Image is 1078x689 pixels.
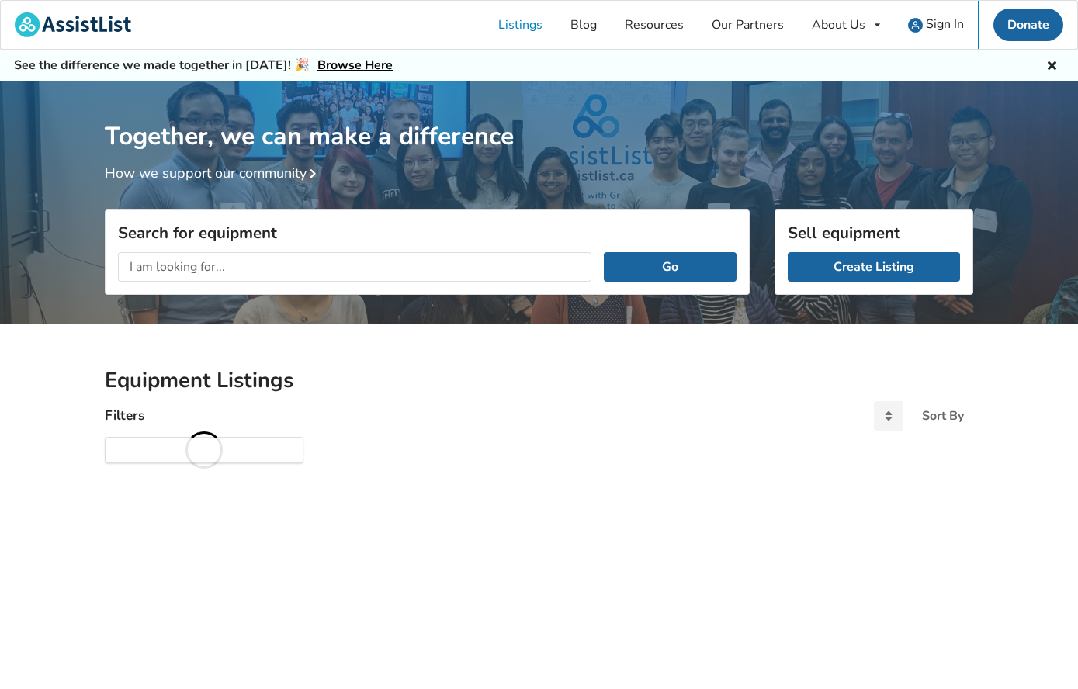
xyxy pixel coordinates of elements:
h3: Search for equipment [118,223,737,243]
h4: Filters [105,407,144,424]
a: user icon Sign In [894,1,978,49]
h3: Sell equipment [788,223,960,243]
h5: See the difference we made together in [DATE]! 🎉 [14,57,393,74]
a: How we support our community [105,164,322,182]
div: Sort By [922,410,964,422]
a: Donate [993,9,1063,41]
a: Our Partners [698,1,798,49]
button: Go [604,252,737,282]
a: Browse Here [317,57,393,74]
a: Resources [611,1,698,49]
img: user icon [908,18,923,33]
a: Blog [556,1,611,49]
a: Listings [484,1,556,49]
h1: Together, we can make a difference [105,81,973,152]
div: About Us [812,19,865,31]
a: Create Listing [788,252,960,282]
span: Sign In [926,16,964,33]
h2: Equipment Listings [105,367,973,394]
img: assistlist-logo [15,12,131,37]
input: I am looking for... [118,252,591,282]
